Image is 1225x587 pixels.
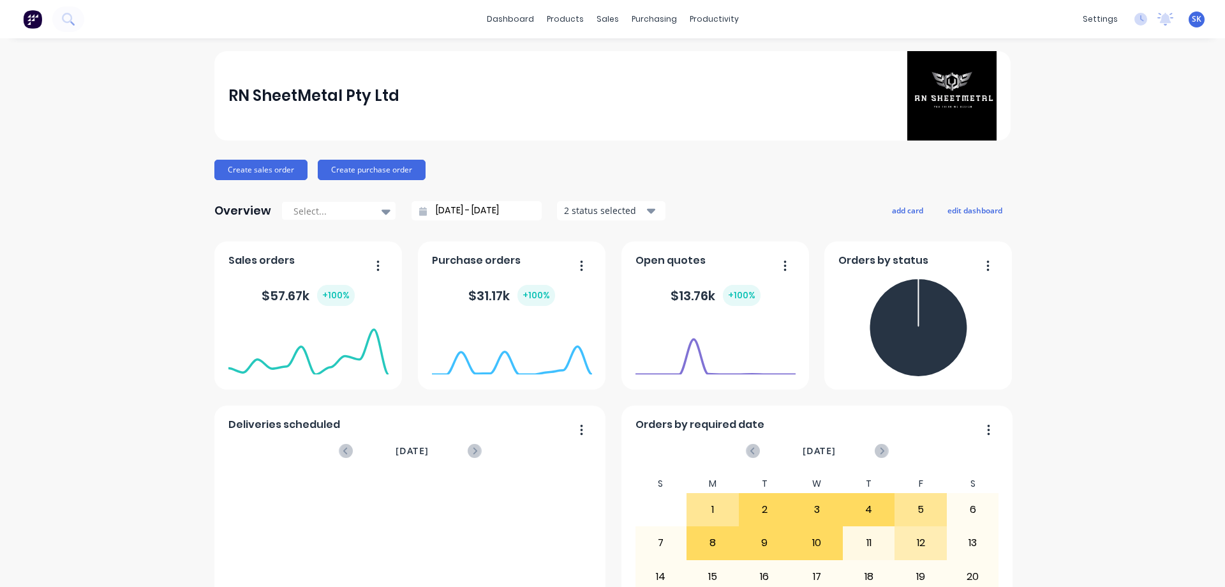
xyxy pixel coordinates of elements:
div: settings [1076,10,1124,29]
div: 1 [687,494,738,526]
div: + 100 % [723,285,761,306]
span: SK [1192,13,1201,25]
button: Create purchase order [318,160,426,180]
div: 11 [843,527,895,559]
div: Overview [214,198,271,224]
div: RN SheetMetal Pty Ltd [228,83,399,109]
a: dashboard [480,10,540,29]
div: S [947,475,999,493]
div: $ 31.17k [468,285,555,306]
div: 8 [687,527,738,559]
button: 2 status selected [557,201,665,220]
img: RN SheetMetal Pty Ltd [907,51,997,141]
div: + 100 % [317,285,355,306]
div: F [895,475,947,493]
div: M [687,475,739,493]
div: T [843,475,895,493]
div: 3 [791,494,842,526]
div: + 100 % [517,285,555,306]
div: purchasing [625,10,683,29]
div: 2 [739,494,791,526]
div: 7 [635,527,687,559]
div: W [791,475,843,493]
div: 9 [739,527,791,559]
span: Purchase orders [432,253,521,268]
button: Create sales order [214,160,308,180]
span: Open quotes [635,253,706,268]
span: [DATE] [803,444,836,458]
div: 6 [947,494,999,526]
div: T [739,475,791,493]
button: add card [884,202,932,218]
span: Sales orders [228,253,295,268]
div: S [635,475,687,493]
span: [DATE] [396,444,429,458]
span: Orders by required date [635,417,764,432]
div: 2 status selected [564,204,644,217]
div: 4 [843,494,895,526]
img: Factory [23,10,42,29]
div: 5 [895,494,946,526]
span: Orders by status [838,253,928,268]
div: 10 [791,527,842,559]
div: 13 [947,527,999,559]
div: productivity [683,10,745,29]
div: products [540,10,590,29]
div: sales [590,10,625,29]
div: $ 57.67k [262,285,355,306]
button: edit dashboard [939,202,1011,218]
div: $ 13.76k [671,285,761,306]
div: 12 [895,527,946,559]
